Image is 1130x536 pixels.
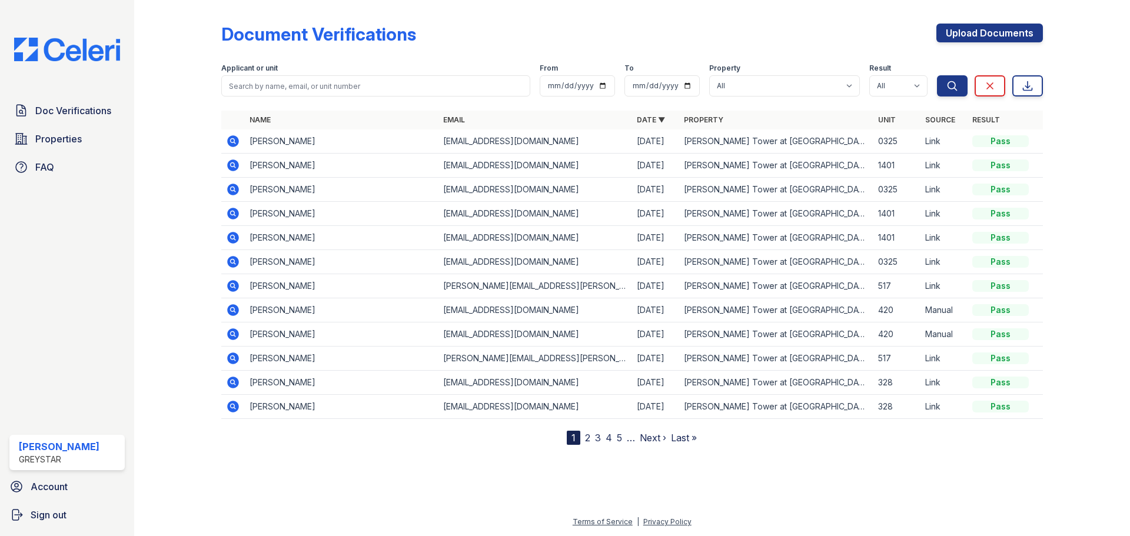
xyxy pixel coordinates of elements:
td: [DATE] [632,274,679,298]
td: [EMAIL_ADDRESS][DOMAIN_NAME] [438,226,632,250]
a: Unit [878,115,896,124]
td: 420 [873,298,920,322]
a: 5 [617,432,622,444]
img: CE_Logo_Blue-a8612792a0a2168367f1c8372b55b34899dd931a85d93a1a3d3e32e68fde9ad4.png [5,38,129,61]
div: Pass [972,352,1029,364]
td: 0325 [873,178,920,202]
td: [PERSON_NAME] Tower at [GEOGRAPHIC_DATA] [679,202,873,226]
td: [PERSON_NAME] Tower at [GEOGRAPHIC_DATA] [679,178,873,202]
div: Pass [972,208,1029,219]
td: [PERSON_NAME] Tower at [GEOGRAPHIC_DATA] [679,226,873,250]
td: [EMAIL_ADDRESS][DOMAIN_NAME] [438,298,632,322]
td: [PERSON_NAME] [245,298,438,322]
a: 3 [595,432,601,444]
td: [DATE] [632,226,679,250]
td: [PERSON_NAME][EMAIL_ADDRESS][PERSON_NAME][DOMAIN_NAME] [438,347,632,371]
td: [EMAIL_ADDRESS][DOMAIN_NAME] [438,178,632,202]
td: [PERSON_NAME] Tower at [GEOGRAPHIC_DATA] [679,274,873,298]
td: [DATE] [632,250,679,274]
td: 420 [873,322,920,347]
a: Sign out [5,503,129,527]
td: Link [920,395,968,419]
label: Result [869,64,891,73]
label: From [540,64,558,73]
td: Link [920,371,968,395]
a: 4 [606,432,612,444]
td: [DATE] [632,347,679,371]
div: Pass [972,256,1029,268]
td: [EMAIL_ADDRESS][DOMAIN_NAME] [438,202,632,226]
a: Date ▼ [637,115,665,124]
td: 517 [873,347,920,371]
a: Next › [640,432,666,444]
span: Doc Verifications [35,104,111,118]
td: [PERSON_NAME] [245,322,438,347]
td: [DATE] [632,322,679,347]
a: Email [443,115,465,124]
td: [PERSON_NAME] [245,202,438,226]
td: [PERSON_NAME] [245,395,438,419]
div: Pass [972,280,1029,292]
td: 1401 [873,226,920,250]
td: [PERSON_NAME] Tower at [GEOGRAPHIC_DATA] [679,154,873,178]
td: [EMAIL_ADDRESS][DOMAIN_NAME] [438,129,632,154]
td: Link [920,347,968,371]
td: 0325 [873,250,920,274]
a: FAQ [9,155,125,179]
td: [PERSON_NAME] [245,154,438,178]
div: Pass [972,135,1029,147]
td: [PERSON_NAME] [245,178,438,202]
td: [PERSON_NAME] Tower at [GEOGRAPHIC_DATA] [679,322,873,347]
td: [PERSON_NAME] Tower at [GEOGRAPHIC_DATA] [679,395,873,419]
td: [PERSON_NAME] Tower at [GEOGRAPHIC_DATA] [679,129,873,154]
td: [EMAIL_ADDRESS][DOMAIN_NAME] [438,395,632,419]
td: Link [920,178,968,202]
a: Doc Verifications [9,99,125,122]
td: Link [920,154,968,178]
td: [DATE] [632,298,679,322]
div: 1 [567,431,580,445]
span: Account [31,480,68,494]
td: [DATE] [632,178,679,202]
td: Link [920,129,968,154]
a: Properties [9,127,125,151]
td: [PERSON_NAME] Tower at [GEOGRAPHIC_DATA] [679,371,873,395]
td: Link [920,250,968,274]
a: Last » [671,432,697,444]
input: Search by name, email, or unit number [221,75,530,96]
td: [PERSON_NAME][EMAIL_ADDRESS][PERSON_NAME][DOMAIN_NAME] [438,274,632,298]
div: Pass [972,159,1029,171]
td: 328 [873,395,920,419]
div: [PERSON_NAME] [19,440,99,454]
td: [PERSON_NAME] Tower at [GEOGRAPHIC_DATA] [679,347,873,371]
td: 517 [873,274,920,298]
td: Link [920,226,968,250]
td: [EMAIL_ADDRESS][DOMAIN_NAME] [438,250,632,274]
td: 1401 [873,154,920,178]
span: … [627,431,635,445]
div: Pass [972,377,1029,388]
div: Pass [972,184,1029,195]
td: Manual [920,322,968,347]
label: Property [709,64,740,73]
td: [PERSON_NAME] [245,129,438,154]
a: Terms of Service [573,517,633,526]
a: Upload Documents [936,24,1043,42]
td: 0325 [873,129,920,154]
td: [DATE] [632,154,679,178]
td: [DATE] [632,395,679,419]
div: Pass [972,401,1029,412]
td: [PERSON_NAME] [245,371,438,395]
div: Greystar [19,454,99,465]
td: [PERSON_NAME] [245,274,438,298]
a: Account [5,475,129,498]
div: Pass [972,328,1029,340]
label: To [624,64,634,73]
td: [DATE] [632,129,679,154]
div: | [637,517,639,526]
td: 1401 [873,202,920,226]
td: [EMAIL_ADDRESS][DOMAIN_NAME] [438,154,632,178]
td: Link [920,202,968,226]
div: Pass [972,304,1029,316]
a: Name [250,115,271,124]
